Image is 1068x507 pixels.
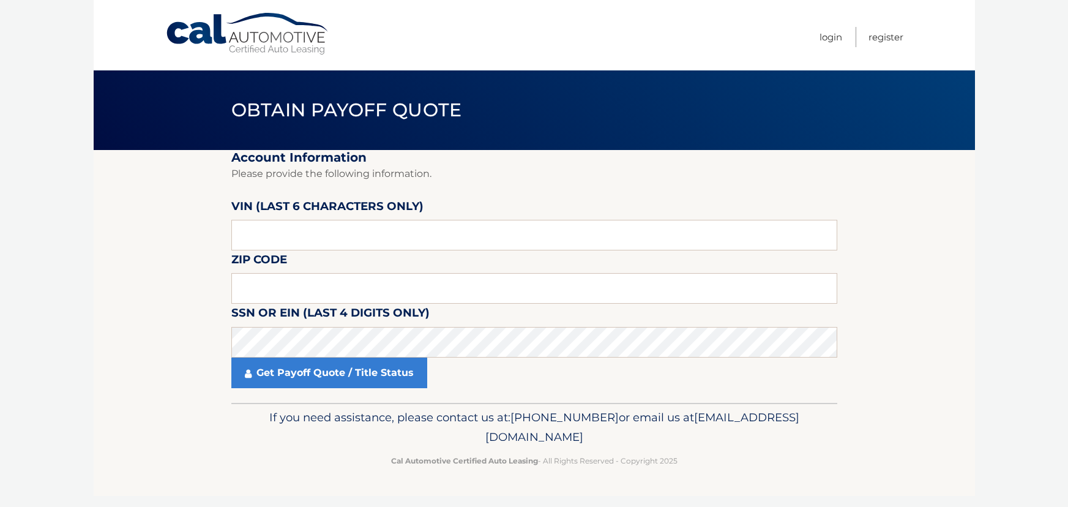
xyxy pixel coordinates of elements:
a: Login [820,27,842,47]
p: If you need assistance, please contact us at: or email us at [239,408,829,447]
a: Register [868,27,903,47]
span: [PHONE_NUMBER] [510,410,619,424]
a: Get Payoff Quote / Title Status [231,358,427,388]
label: SSN or EIN (last 4 digits only) [231,304,430,326]
strong: Cal Automotive Certified Auto Leasing [391,456,538,465]
h2: Account Information [231,150,837,165]
p: - All Rights Reserved - Copyright 2025 [239,454,829,467]
label: Zip Code [231,250,287,273]
label: VIN (last 6 characters only) [231,197,424,220]
span: Obtain Payoff Quote [231,99,462,121]
a: Cal Automotive [165,12,330,56]
p: Please provide the following information. [231,165,837,182]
